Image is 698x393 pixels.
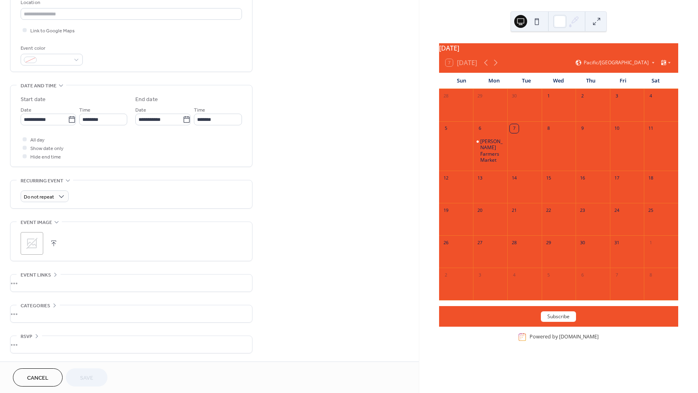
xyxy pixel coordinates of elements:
[575,73,607,89] div: Thu
[612,173,621,182] div: 17
[578,206,587,215] div: 23
[578,173,587,182] div: 16
[612,92,621,101] div: 3
[30,153,61,161] span: Hide end time
[544,124,553,133] div: 8
[544,92,553,101] div: 1
[13,368,63,387] button: Cancel
[21,82,57,90] span: Date and time
[27,374,48,382] span: Cancel
[584,60,649,65] span: Pacific/[GEOGRAPHIC_DATA]
[442,92,450,101] div: 28
[480,138,504,163] div: [PERSON_NAME] Farmers Market
[510,270,519,279] div: 4
[11,275,252,292] div: •••
[578,238,587,247] div: 30
[510,238,519,247] div: 28
[544,173,553,182] div: 15
[646,206,655,215] div: 25
[510,73,542,89] div: Tue
[442,206,450,215] div: 19
[475,124,484,133] div: 6
[578,124,587,133] div: 9
[544,270,553,279] div: 5
[541,311,576,322] button: Subscribe
[79,106,90,114] span: Time
[559,334,599,340] a: [DOMAIN_NAME]
[21,332,32,341] span: RSVP
[473,138,507,163] div: Mākeke Mahiʻai Farmers Market
[475,270,484,279] div: 3
[442,173,450,182] div: 12
[478,73,510,89] div: Mon
[475,173,484,182] div: 13
[544,206,553,215] div: 22
[510,173,519,182] div: 14
[442,124,450,133] div: 5
[510,206,519,215] div: 21
[442,238,450,247] div: 26
[646,92,655,101] div: 4
[612,206,621,215] div: 24
[646,124,655,133] div: 11
[646,238,655,247] div: 1
[578,92,587,101] div: 2
[646,270,655,279] div: 8
[30,144,63,153] span: Show date only
[612,270,621,279] div: 7
[21,232,43,255] div: ;
[446,73,478,89] div: Sun
[194,106,205,114] span: Time
[21,106,32,114] span: Date
[612,238,621,247] div: 31
[11,305,252,322] div: •••
[612,124,621,133] div: 10
[646,173,655,182] div: 18
[578,270,587,279] div: 6
[530,334,599,340] div: Powered by
[544,238,553,247] div: 29
[135,95,158,104] div: End date
[30,27,75,35] span: Link to Google Maps
[21,44,81,53] div: Event color
[475,92,484,101] div: 29
[475,206,484,215] div: 20
[11,336,252,353] div: •••
[21,95,46,104] div: Start date
[475,238,484,247] div: 27
[510,124,519,133] div: 7
[542,73,575,89] div: Wed
[21,271,51,279] span: Event links
[439,43,678,53] div: [DATE]
[21,218,52,227] span: Event image
[639,73,672,89] div: Sat
[24,192,54,202] span: Do not repeat
[135,106,146,114] span: Date
[607,73,639,89] div: Fri
[510,92,519,101] div: 30
[30,136,44,144] span: All day
[442,270,450,279] div: 2
[21,177,63,185] span: Recurring event
[21,302,50,310] span: Categories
